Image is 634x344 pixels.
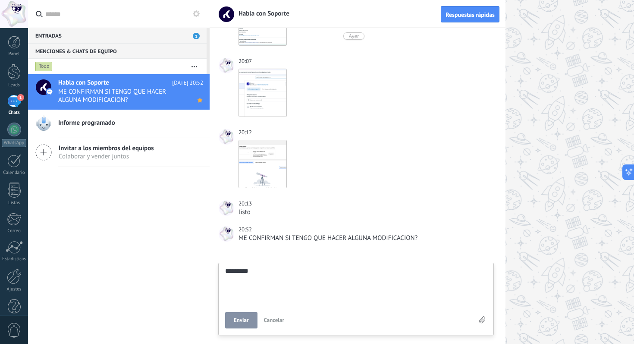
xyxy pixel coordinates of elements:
div: Estadísticas [2,256,27,262]
span: Habla con Soporte [233,9,289,18]
div: Listas [2,200,27,206]
span: Euge Romero [219,226,234,242]
button: Enviar [225,312,257,328]
div: Menciones & Chats de equipo [28,43,207,59]
img: 327b9850-4b57-47bc-b926-9c30031a3876 [239,140,286,188]
div: Panel [2,51,27,57]
span: 1 [193,33,200,39]
div: 20:52 [239,225,253,234]
div: Ajustes [2,287,27,292]
span: [DATE] 20:52 [172,79,203,87]
button: Cancelar [261,312,288,328]
div: WhatsApp [2,139,26,147]
div: Leads [2,82,27,88]
span: Euge Romero [219,200,234,216]
div: 20:12 [239,128,253,137]
a: Informe programado [28,110,210,138]
button: Respuestas rápidas [441,6,499,22]
span: Habla con Soporte [58,79,109,87]
span: Euge Romero [219,129,234,145]
img: dc2987a4-d1ba-4826-b86d-155dfaf00356 [239,69,286,117]
span: Invitar a los miembros del equipos [59,144,154,152]
div: ME CONFIRMAN SI TENGO QUE HACER ALGUNA MODIFICACION? [239,234,492,243]
a: Habla con Soporte [DATE] 20:52 ME CONFIRMAN SI TENGO QUE HACER ALGUNA MODIFICACION? [28,74,210,110]
div: listo [239,208,492,217]
span: Informe programado [58,119,115,127]
div: Ayer [348,32,359,40]
div: 20:13 [239,199,253,208]
span: ME CONFIRMAN SI TENGO QUE HACER ALGUNA MODIFICACION? [58,88,187,104]
span: Euge Romero [219,58,234,73]
div: Todo [35,61,53,72]
span: Cancelar [264,316,285,324]
div: Correo [2,228,27,234]
span: Enviar [234,317,249,323]
span: Colaborar y vender juntos [59,152,154,161]
div: 20:07 [239,57,253,66]
div: Calendario [2,170,27,176]
div: Entradas [28,28,207,43]
div: Chats [2,110,27,116]
span: 1 [17,94,24,101]
span: Respuestas rápidas [446,12,495,18]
